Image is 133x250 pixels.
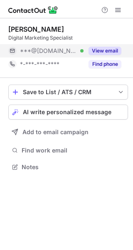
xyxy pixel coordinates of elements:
button: save-profile-one-click [8,85,128,100]
div: [PERSON_NAME] [8,25,64,33]
div: Save to List / ATS / CRM [23,89,113,95]
span: AI write personalized message [23,109,111,115]
button: Reveal Button [89,60,121,68]
button: Reveal Button [89,47,121,55]
img: ContactOut v5.3.10 [8,5,58,15]
button: Add to email campaign [8,125,128,140]
button: AI write personalized message [8,105,128,120]
span: Find work email [22,147,125,154]
span: ***@[DOMAIN_NAME] [20,47,77,55]
span: Add to email campaign [22,129,89,135]
button: Find work email [8,145,128,156]
button: Notes [8,161,128,173]
div: Digital Marketing Specialist [8,34,128,42]
span: Notes [22,163,125,171]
